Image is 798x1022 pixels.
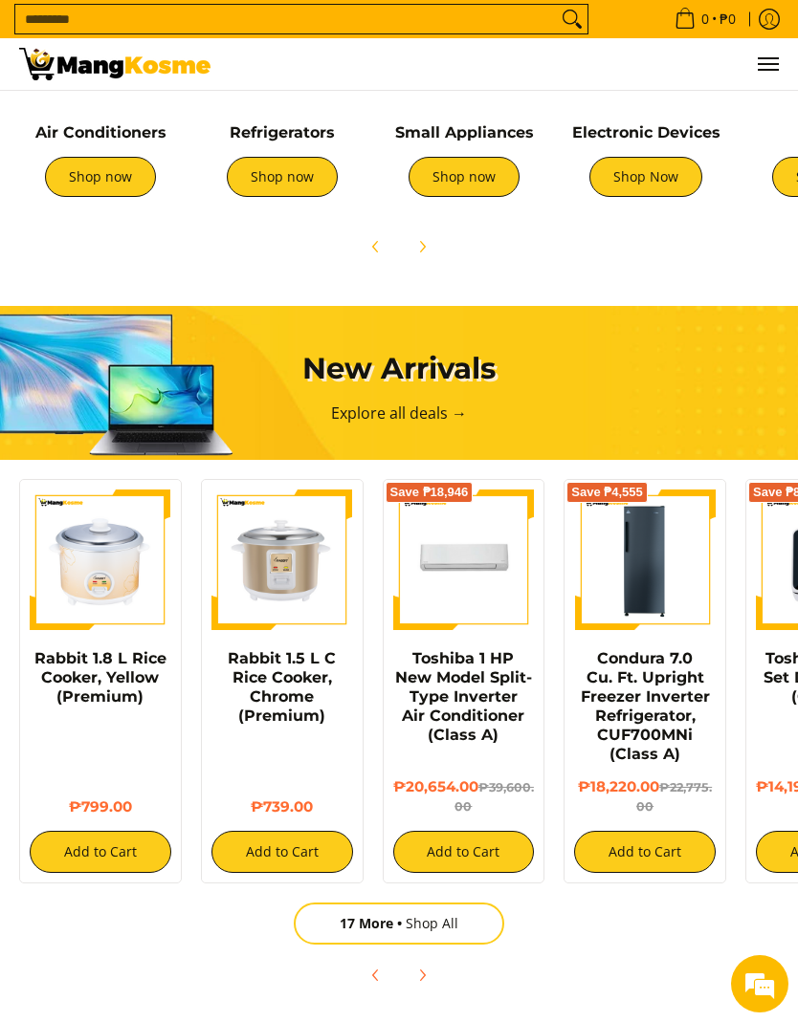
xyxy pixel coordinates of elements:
textarea: Type your message and hit 'Enter' [10,522,365,589]
button: Previous [355,954,397,996]
button: Add to Cart [574,831,716,873]
div: Minimize live chat window [314,10,360,55]
a: Shop Now [589,157,702,197]
button: Search [557,5,587,33]
span: We're online! [111,241,264,434]
a: Rabbit 1.5 L C Rice Cooker, Chrome (Premium) [228,649,336,725]
span: Save ₱18,946 [390,487,469,498]
del: ₱39,600.00 [454,780,534,814]
img: Condura 7.0 Cu. Ft. Upright Freezer Inverter Refrigerator, CUF700MNi (Class A) [574,489,716,631]
a: Explore all deals → [331,402,467,424]
a: 17 MoreShop All [294,902,504,945]
img: Mang Kosme: Your Home Appliances Warehouse Sale Partner! [19,48,211,80]
a: Shop now [227,157,338,197]
button: Next [401,226,443,268]
a: Condura 7.0 Cu. Ft. Upright Freezer Inverter Refrigerator, CUF700MNi (Class A) [581,649,710,763]
button: Add to Cart [211,831,353,873]
img: Toshiba 1 HP New Model Split-Type Inverter Air Conditioner (Class A) [393,489,535,631]
a: Rabbit 1.8 L Rice Cooker, Yellow (Premium) [34,649,166,706]
h6: ₱739.00 [211,798,353,816]
span: 0 [698,12,712,26]
h6: ₱799.00 [30,798,171,816]
del: ₱22,775.00 [636,780,712,814]
img: https://mangkosme.com/products/rabbit-1-5-l-c-rice-cooker-chrome-class-a [211,489,353,631]
h6: ₱18,220.00 [574,778,716,816]
button: Previous [355,226,397,268]
button: Add to Cart [393,831,535,873]
div: Chat with us now [100,107,321,132]
a: Refrigerators [230,123,335,141]
a: Electronic Devices [572,123,720,141]
h6: ₱20,654.00 [393,778,535,816]
img: https://mangkosme.com/products/rabbit-1-8-l-rice-cooker-yellow-class-a [30,489,171,631]
span: Save ₱4,555 [571,487,643,498]
a: Shop now [409,157,520,197]
a: Shop now [45,157,156,197]
button: Menu [756,38,779,90]
a: Air Conditioners [35,123,166,141]
span: 17 More [340,914,406,932]
button: Add to Cart [30,831,171,873]
ul: Customer Navigation [230,38,779,90]
button: Next [401,954,443,996]
span: • [669,9,742,30]
span: ₱0 [717,12,739,26]
nav: Main Menu [230,38,779,90]
a: Small Appliances [395,123,534,141]
a: Toshiba 1 HP New Model Split-Type Inverter Air Conditioner (Class A) [395,649,532,744]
